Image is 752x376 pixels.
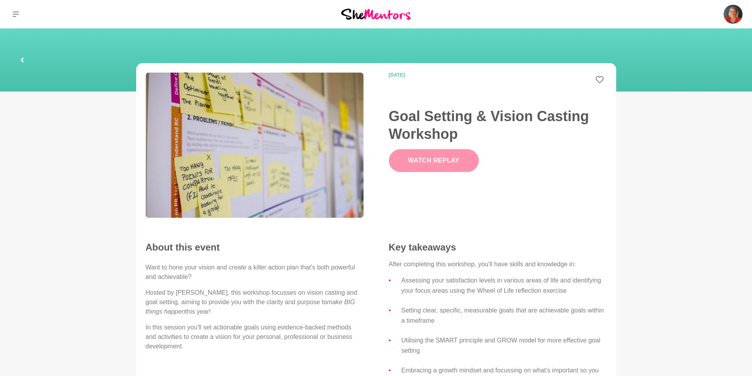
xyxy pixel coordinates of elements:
h4: Key takeaways [389,241,607,253]
li: Utilising the SMART principle and GROW model for more effective goal setting [401,335,607,356]
time: [DATE] [389,73,485,77]
h1: Goal Setting & Vision Casting Workshop [389,107,607,143]
li: Setting clear, specific, measurable goals that are achievable goals within a timeframe [401,305,607,326]
p: Hosted by [PERSON_NAME], this workshop focusses on vision casting and goal setting, aiming to pro... [146,288,364,316]
p: After completing this workshop, you'll have skills and knowledge in: [389,260,607,269]
h2: About this event [146,241,364,253]
img: Goal Setting & Vision Casting Workshop 2021 - Image - She Mentors [146,73,364,218]
p: In this session you'll set actionable goals using evidence-backed methods and activities to creat... [146,323,364,351]
p: Want to hone your vision and create a killer action plan that's both powerful and achievable? [146,263,364,282]
li: Assessing your satisfaction levels in various areas of life and identifying your focus areas usin... [401,275,607,296]
button: Watch Replay [389,149,479,172]
img: She Mentors Logo [341,9,411,19]
img: Lesley Auchterlonie [724,5,743,24]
